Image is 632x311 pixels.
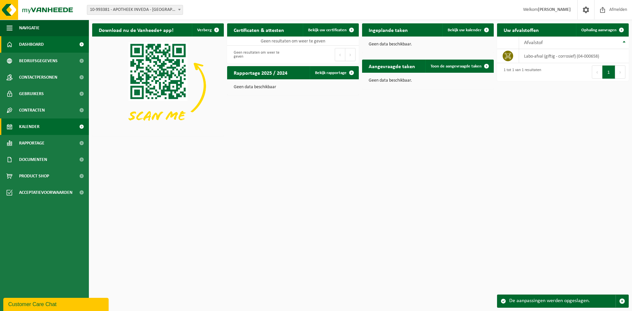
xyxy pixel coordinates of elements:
a: Ophaling aanvragen [576,23,628,37]
button: Next [345,48,355,61]
img: Download de VHEPlus App [92,37,224,135]
button: Previous [335,48,345,61]
span: 10-993381 - APOTHEEK INVEDA - OOSTENDE [87,5,183,14]
h2: Uw afvalstoffen [497,23,545,36]
p: Geen data beschikbaar. [369,42,487,47]
h2: Certificaten & attesten [227,23,291,36]
a: Toon de aangevraagde taken [425,60,493,73]
span: Acceptatievoorwaarden [19,184,72,201]
span: Afvalstof [524,40,543,45]
span: Documenten [19,151,47,168]
p: Geen data beschikbaar. [369,78,487,83]
span: 10-993381 - APOTHEEK INVEDA - OOSTENDE [87,5,183,15]
td: labo-afval (giftig - corrosief) (04-000658) [519,49,629,63]
span: Gebruikers [19,86,44,102]
td: Geen resultaten om weer te geven [227,37,359,46]
span: Toon de aangevraagde taken [431,64,482,68]
h2: Rapportage 2025 / 2024 [227,66,294,79]
div: De aanpassingen werden opgeslagen. [509,295,616,307]
span: Product Shop [19,168,49,184]
button: Previous [592,65,602,79]
span: Kalender [19,118,39,135]
span: Bedrijfsgegevens [19,53,58,69]
span: Verberg [197,28,212,32]
button: Verberg [192,23,223,37]
iframe: chat widget [3,297,110,311]
a: Bekijk uw kalender [442,23,493,37]
h2: Ingeplande taken [362,23,414,36]
p: Geen data beschikbaar [234,85,352,90]
strong: [PERSON_NAME] [538,7,571,12]
button: Next [615,65,625,79]
h2: Aangevraagde taken [362,60,422,72]
span: Contracten [19,102,45,118]
h2: Download nu de Vanheede+ app! [92,23,180,36]
div: Geen resultaten om weer te geven [230,47,290,62]
a: Bekijk uw certificaten [303,23,358,37]
span: Bekijk uw certificaten [308,28,347,32]
a: Bekijk rapportage [310,66,358,79]
div: 1 tot 1 van 1 resultaten [500,65,541,79]
span: Dashboard [19,36,44,53]
span: Ophaling aanvragen [581,28,617,32]
button: 1 [602,65,615,79]
span: Contactpersonen [19,69,57,86]
span: Rapportage [19,135,44,151]
span: Navigatie [19,20,39,36]
span: Bekijk uw kalender [448,28,482,32]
